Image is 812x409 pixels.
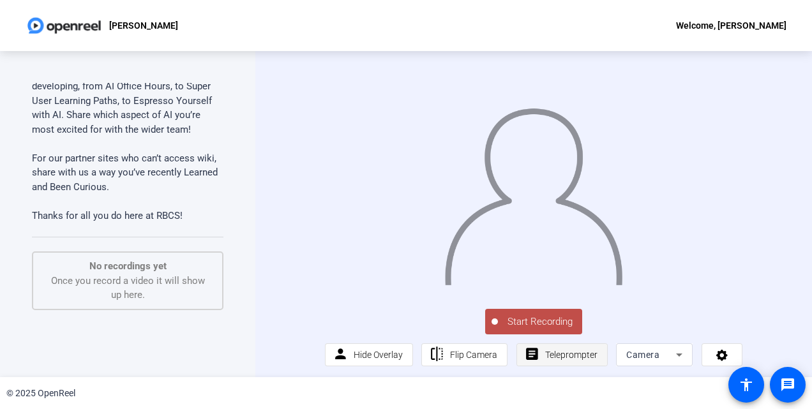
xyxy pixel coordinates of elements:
[421,343,507,366] button: Flip Camera
[32,36,223,137] p: Your mission [DATE] is to head over to AI Central on our Wiki page, and check out all the new AI ...
[626,350,659,360] span: Camera
[545,350,598,360] span: Teleprompter
[485,309,582,334] button: Start Recording
[450,350,497,360] span: Flip Camera
[46,259,209,274] p: No recordings yet
[32,209,223,223] p: Thanks for all you do here at RBCS!
[676,18,786,33] div: Welcome, [PERSON_NAME]
[498,315,582,329] span: Start Recording
[429,346,445,362] mat-icon: flip
[354,350,403,360] span: Hide Overlay
[516,343,608,366] button: Teleprompter
[6,387,75,400] div: © 2025 OpenReel
[32,151,223,195] p: For our partner sites who can’t access wiki, share with us a way you’ve recently Learned and Been...
[444,97,624,285] img: overlay
[333,346,349,362] mat-icon: person
[325,343,413,366] button: Hide Overlay
[739,377,754,392] mat-icon: accessibility
[780,377,795,392] mat-icon: message
[46,259,209,302] div: Once you record a video it will show up here.
[26,13,103,38] img: OpenReel logo
[524,346,540,362] mat-icon: article
[109,18,178,33] p: [PERSON_NAME]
